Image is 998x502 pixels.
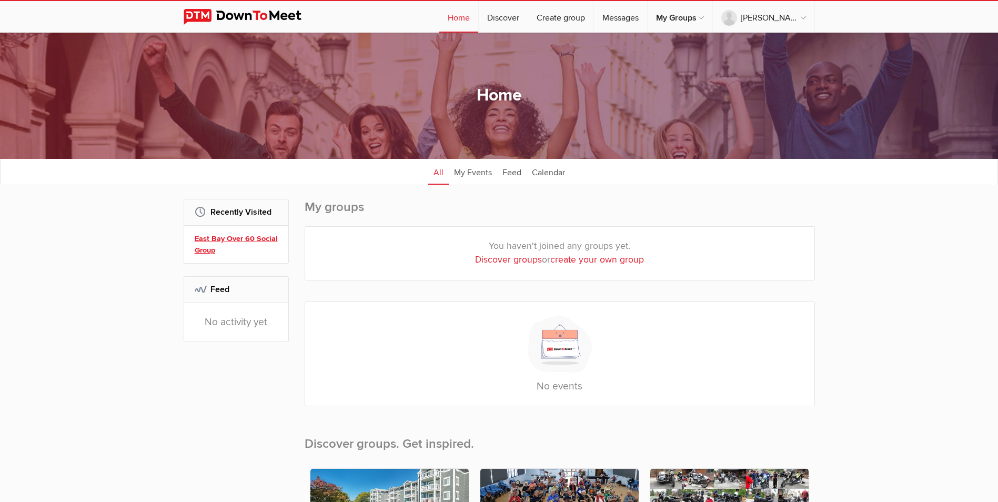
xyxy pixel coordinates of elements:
img: DownToMeet [184,9,318,25]
a: Create group [528,1,593,33]
a: Home [439,1,478,33]
div: You haven't joined any groups yet. or [305,227,814,280]
a: Calendar [527,158,570,185]
h2: Discover groups. Get inspired. [305,419,815,463]
a: My Events [449,158,497,185]
h2: Recently Visited [195,199,278,225]
a: All [428,158,449,185]
h2: Feed [195,277,278,302]
h2: My groups [305,199,815,226]
a: My Groups [648,1,712,33]
a: create your own group [550,254,644,265]
a: Feed [497,158,527,185]
a: Messages [594,1,647,33]
a: Discover groups [475,254,542,265]
div: No events [305,302,815,406]
a: Discover [479,1,528,33]
h1: Home [477,85,522,107]
a: East Bay Over 60 Social Group [195,233,281,256]
div: No activity yet [184,303,288,342]
a: [PERSON_NAME] loves to eat [713,1,814,33]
